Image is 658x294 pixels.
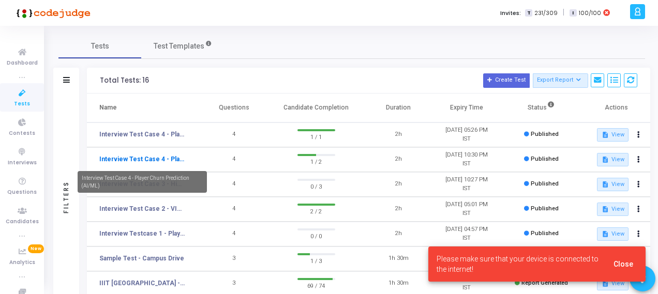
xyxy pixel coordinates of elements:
span: Questions [7,188,37,197]
span: 1 / 3 [297,255,335,266]
button: Export Report [533,73,588,88]
div: Filters [62,140,71,254]
span: | [563,7,564,18]
button: Create Test [483,73,530,88]
th: Expiry Time [432,94,501,122]
td: 2h [364,172,432,197]
span: I [570,9,576,17]
span: Analytics [9,258,35,267]
span: Published [531,230,559,237]
td: 2h [364,222,432,246]
span: Interviews [8,159,37,167]
th: Questions [200,94,268,122]
a: Interview Test Case 2 - VIP Upgrade Prediction (AI/ML) [99,204,185,213]
td: 4 [200,147,268,172]
mat-icon: description [601,230,608,238]
td: 4 [200,122,268,147]
th: Actions [582,94,650,122]
td: 4 [200,172,268,197]
span: Please make sure that your device is connected to the internet! [437,254,601,274]
a: IIIT [GEOGRAPHIC_DATA] - Campus Drive Dec - 2024 - Technical Assessment [99,278,185,288]
a: Interview Test Case 4 - Player Churn Prediction (AI/ML) [99,154,185,164]
th: Duration [364,94,432,122]
a: Sample Test - Campus Drive [99,254,184,263]
mat-icon: description [601,156,608,163]
span: Published [531,205,559,212]
a: Interview Test Case 4 - Player Churn Prediction (AI/ML) [99,130,185,139]
mat-icon: description [601,181,608,188]
td: 4 [200,197,268,222]
span: Contests [9,129,35,138]
td: 2h [364,197,432,222]
span: Candidates [6,218,39,226]
button: View [597,128,629,142]
button: View [597,203,629,216]
span: Tests [91,41,109,52]
span: New [28,244,44,253]
td: 1h 30m [364,246,432,271]
button: Close [605,255,641,273]
img: logo [13,3,91,23]
td: 2h [364,122,432,147]
button: View [597,178,629,191]
button: View [597,227,629,241]
td: [DATE] 05:26 PM IST [432,122,501,147]
th: Status [500,94,582,122]
div: Interview Test Case 4 - Player Churn Prediction (AI/ML) [78,171,207,193]
td: [DATE] 10:30 PM IST [432,147,501,172]
span: Published [531,131,559,137]
span: 2 / 2 [297,206,335,216]
mat-icon: description [601,131,608,138]
td: [DATE] 10:27 PM IST [432,172,501,197]
th: Name [87,94,200,122]
th: Candidate Completion [268,94,364,122]
label: Invites: [500,9,521,18]
span: 1 / 2 [297,156,335,166]
td: 4 [200,222,268,246]
span: Tests [14,100,30,109]
span: 231/309 [534,9,558,18]
span: Dashboard [7,59,38,68]
td: [DATE] 05:01 PM IST [432,197,501,222]
td: [DATE] 04:57 PM IST [432,222,501,246]
span: Close [614,260,633,268]
span: Test Templates [154,41,204,52]
td: 3 [200,246,268,271]
span: Published [531,156,559,162]
div: Total Tests: 16 [100,76,149,85]
span: 69 / 74 [297,280,335,290]
mat-icon: description [601,206,608,213]
td: 2h [364,147,432,172]
span: 0 / 0 [297,230,335,241]
span: 1 / 1 [297,131,335,142]
span: 0 / 3 [297,181,335,191]
span: 100/100 [579,9,601,18]
a: Interview Testcase 1 - Player Promotion Response (AI/ML) [99,229,185,238]
span: Published [531,180,559,187]
span: T [525,9,532,17]
button: View [597,153,629,166]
